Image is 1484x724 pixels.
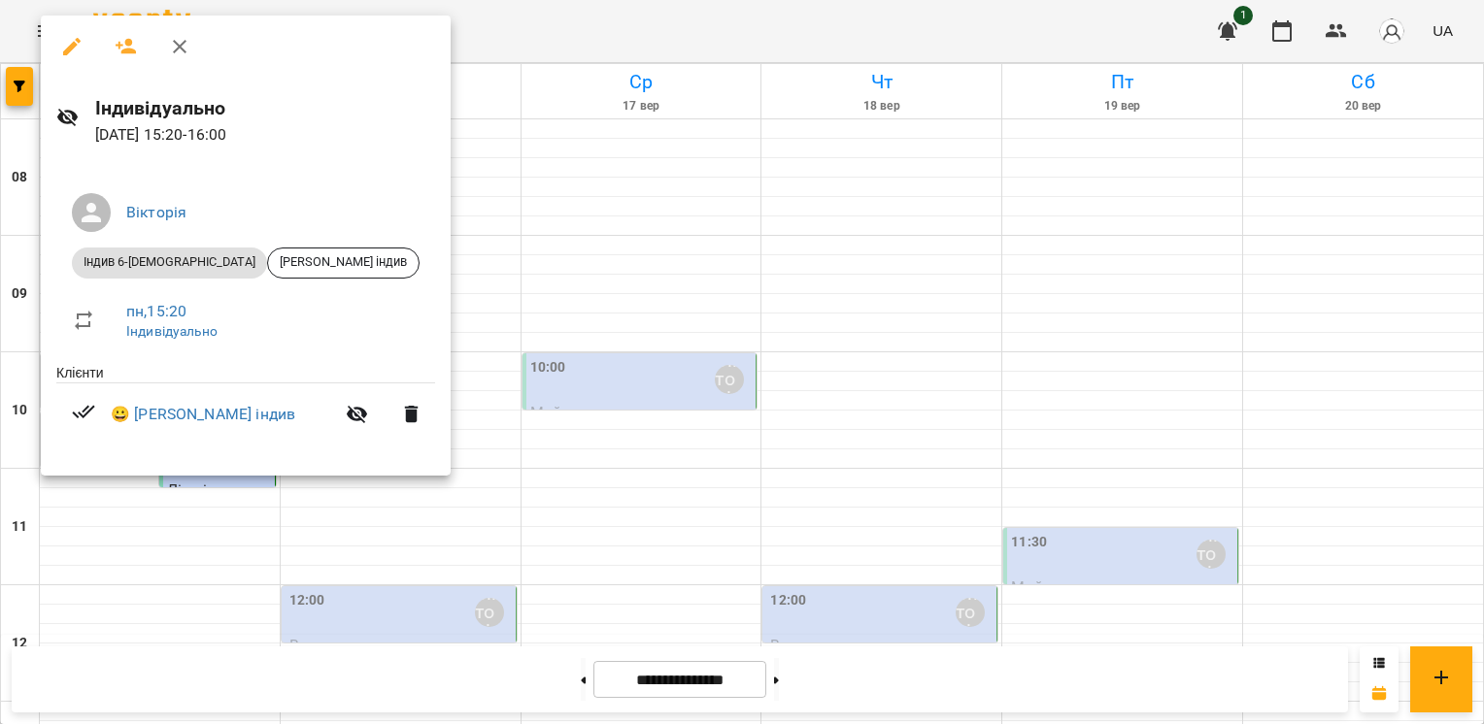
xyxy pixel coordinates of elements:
a: Індивідуально [126,323,218,339]
svg: Візит сплачено [72,400,95,423]
p: [DATE] 15:20 - 16:00 [95,123,435,147]
a: 😀 [PERSON_NAME] індив [111,403,295,426]
div: [PERSON_NAME] індив [267,247,420,279]
ul: Клієнти [56,363,435,453]
span: [PERSON_NAME] індив [268,253,419,271]
h6: Індивідуально [95,93,435,123]
span: Індив 6-[DEMOGRAPHIC_DATA] [72,253,267,271]
a: Вікторія [126,203,186,221]
a: пн , 15:20 [126,302,186,320]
